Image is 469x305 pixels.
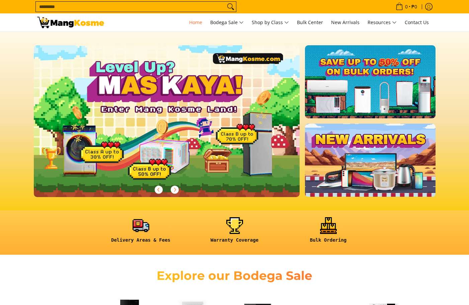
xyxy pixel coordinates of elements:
[167,182,182,197] button: Next
[404,4,409,9] span: 0
[252,18,289,27] span: Shop by Class
[37,17,104,28] img: Mang Kosme: Your Home Appliances Warehouse Sale Partner!
[225,2,236,12] button: Search
[328,13,363,32] a: New Arrivals
[410,4,418,9] span: ₱0
[138,268,332,283] h2: Explore our Bodega Sale
[368,18,397,27] span: Resources
[394,3,419,10] span: •
[294,13,326,32] a: Bulk Center
[364,13,400,32] a: Resources
[405,19,429,25] span: Contact Us
[331,19,360,25] span: New Arrivals
[207,13,247,32] a: Bodega Sale
[186,13,206,32] a: Home
[111,13,432,32] nav: Main Menu
[97,217,184,248] a: <h6><strong>Delivery Areas & Fees</strong></h6>
[401,13,432,32] a: Contact Us
[297,19,323,25] span: Bulk Center
[34,45,300,197] img: Gaming desktop banner
[285,217,372,248] a: <h6><strong>Bulk Ordering</strong></h6>
[191,217,278,248] a: <h6><strong>Warranty Coverage</strong></h6>
[151,182,166,197] button: Previous
[210,18,244,27] span: Bodega Sale
[248,13,292,32] a: Shop by Class
[189,19,202,25] span: Home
